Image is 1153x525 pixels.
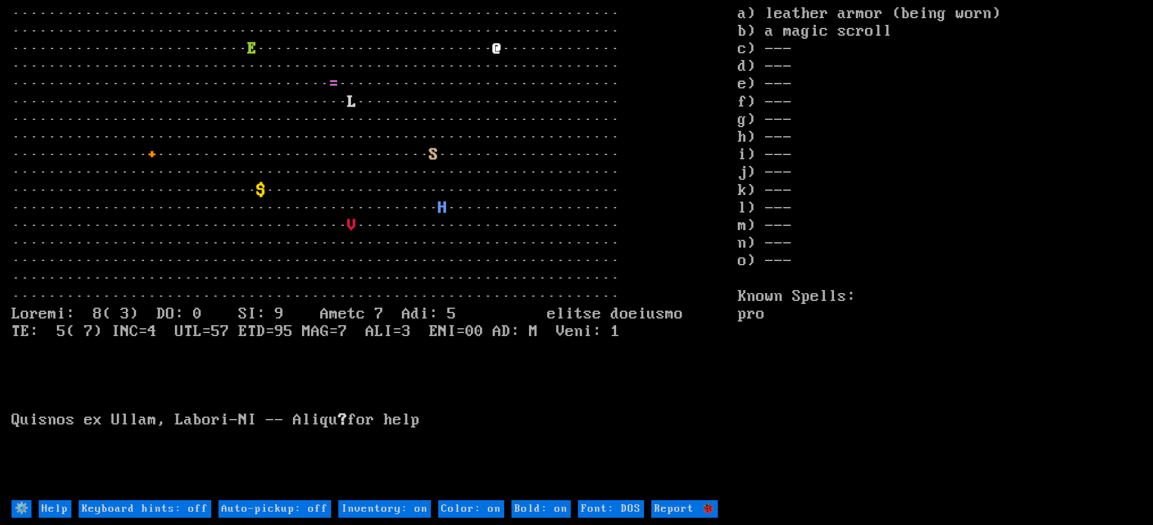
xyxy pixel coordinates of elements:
font: H [438,199,447,217]
font: + [148,146,157,164]
input: Font: DOS [578,500,644,518]
font: $ [257,182,266,200]
input: ⚙️ [11,500,31,518]
input: Help [39,500,71,518]
input: Report 🐞 [651,500,718,518]
input: Color: on [438,500,504,518]
b: ? [338,411,347,429]
font: = [329,75,338,93]
stats: a) leather armor (being worn) b) a magic scroll c) --- d) --- e) --- f) --- g) --- h) --- i) --- ... [738,5,1142,499]
larn: ··································································· ·····························... [11,5,738,499]
input: Keyboard hints: off [79,500,211,518]
font: L [347,93,356,111]
font: E [248,40,257,58]
input: Auto-pickup: off [218,500,331,518]
font: S [429,146,438,164]
input: Bold: on [511,500,571,518]
font: V [347,217,356,235]
font: @ [493,40,502,58]
input: Inventory: on [338,500,431,518]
